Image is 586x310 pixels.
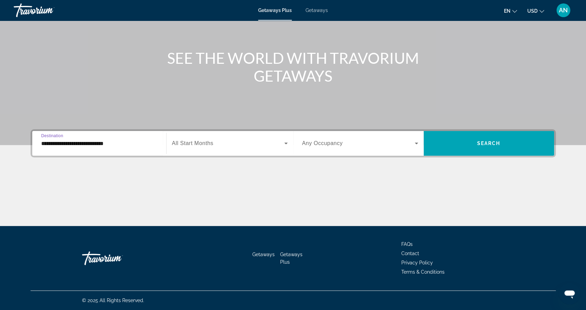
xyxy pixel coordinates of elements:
[559,7,568,14] span: AN
[559,283,581,305] iframe: Button to launch messaging window
[306,8,328,13] a: Getaways
[401,269,445,275] a: Terms & Conditions
[527,6,544,16] button: Change currency
[527,8,538,14] span: USD
[302,140,343,146] span: Any Occupancy
[554,3,572,17] button: User Menu
[82,298,144,303] span: © 2025 All Rights Reserved.
[504,8,510,14] span: en
[82,248,151,269] a: Travorium
[14,1,82,19] a: Travorium
[41,133,63,138] span: Destination
[258,8,292,13] a: Getaways Plus
[32,131,554,156] div: Search widget
[172,140,214,146] span: All Start Months
[504,6,517,16] button: Change language
[252,252,275,257] a: Getaways
[424,131,554,156] button: Search
[401,251,419,256] a: Contact
[477,141,501,146] span: Search
[280,252,302,265] a: Getaways Plus
[401,260,433,265] a: Privacy Policy
[401,241,413,247] a: FAQs
[164,49,422,85] h1: SEE THE WORLD WITH TRAVORIUM GETAWAYS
